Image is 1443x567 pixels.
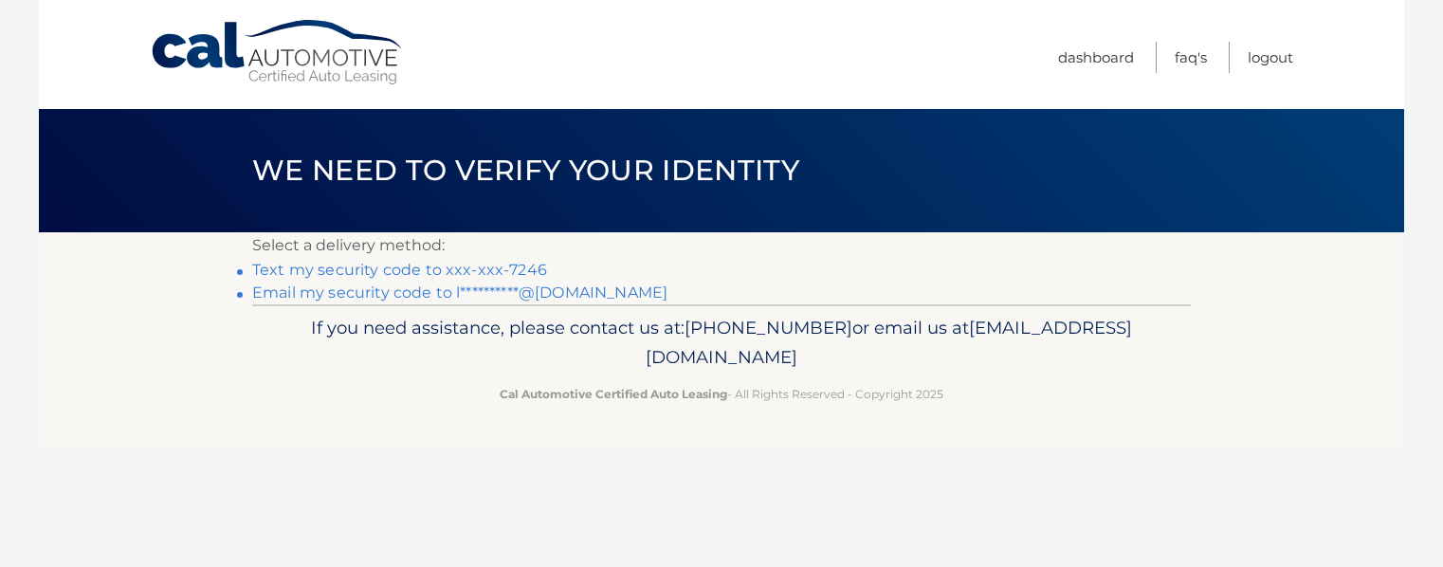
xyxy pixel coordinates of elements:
span: [PHONE_NUMBER] [685,317,852,338]
a: Cal Automotive [150,19,406,86]
strong: Cal Automotive Certified Auto Leasing [500,387,727,401]
p: If you need assistance, please contact us at: or email us at [265,313,1178,374]
a: Logout [1248,42,1293,73]
a: Dashboard [1058,42,1134,73]
p: - All Rights Reserved - Copyright 2025 [265,384,1178,404]
span: We need to verify your identity [252,153,799,188]
a: Text my security code to xxx-xxx-7246 [252,261,547,279]
p: Select a delivery method: [252,232,1191,259]
a: FAQ's [1175,42,1207,73]
a: Email my security code to l**********@[DOMAIN_NAME] [252,283,667,302]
